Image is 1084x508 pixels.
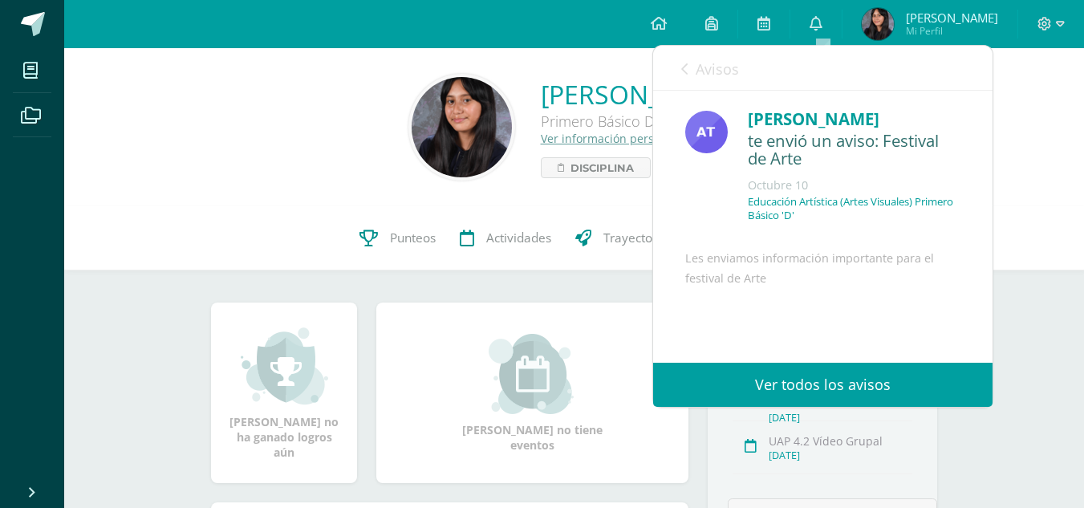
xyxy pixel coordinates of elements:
[390,230,436,246] span: Punteos
[541,157,651,178] a: Disciplina
[412,77,512,177] img: 8bf85902bf02e59e2a42e298a172527f.png
[906,24,998,38] span: Mi Perfil
[489,334,576,414] img: event_small.png
[769,411,912,425] div: [DATE]
[453,334,613,453] div: [PERSON_NAME] no tiene eventos
[748,177,960,193] div: Octubre 10
[696,59,739,79] span: Avisos
[541,112,741,131] div: Primero Básico D
[241,326,328,406] img: achievement_small.png
[906,10,998,26] span: [PERSON_NAME]
[541,131,687,146] a: Ver información personal...
[570,158,634,177] span: Disciplina
[862,8,894,40] img: 7107b679292a763f59753f77ae74d7cd.png
[685,111,728,153] img: e0d417c472ee790ef5578283e3430836.png
[486,230,551,246] span: Actividades
[748,107,960,132] div: [PERSON_NAME]
[227,326,341,460] div: [PERSON_NAME] no ha ganado logros aún
[748,132,960,169] div: te envió un aviso: Festival de Arte
[685,249,960,508] div: Les enviamos información importante para el festival de Arte
[541,77,741,112] a: [PERSON_NAME]
[563,206,680,270] a: Trayectoria
[769,449,912,462] div: [DATE]
[769,433,912,449] div: UAP 4.2 Vídeo Grupal
[448,206,563,270] a: Actividades
[347,206,448,270] a: Punteos
[603,230,668,246] span: Trayectoria
[748,195,960,222] p: Educación Artística (Artes Visuales) Primero Básico 'D'
[653,363,993,407] a: Ver todos los avisos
